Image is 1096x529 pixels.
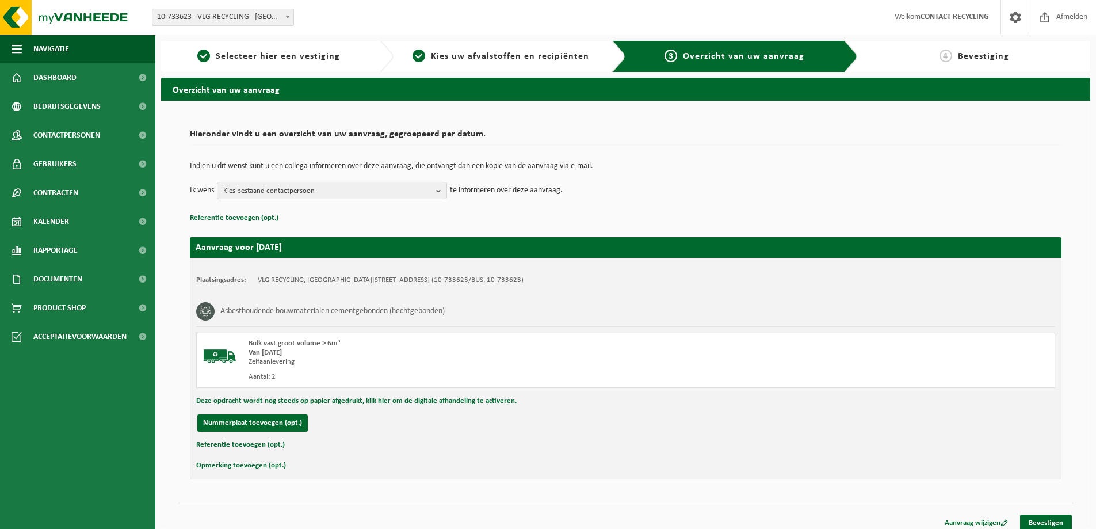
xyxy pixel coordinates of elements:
[216,52,340,61] span: Selecteer hier een vestiging
[33,121,100,150] span: Contactpersonen
[413,50,425,62] span: 2
[450,182,563,199] p: te informeren over deze aanvraag.
[33,236,78,265] span: Rapportage
[190,211,278,226] button: Referentie toevoegen (opt.)
[921,13,989,21] strong: CONTACT RECYCLING
[249,349,282,356] strong: Van [DATE]
[958,52,1009,61] span: Bevestiging
[249,340,340,347] span: Bulk vast groot volume > 6m³
[196,394,517,409] button: Deze opdracht wordt nog steeds op papier afgedrukt, klik hier om de digitale afhandeling te activ...
[665,50,677,62] span: 3
[33,294,86,322] span: Product Shop
[217,182,447,199] button: Kies bestaand contactpersoon
[220,302,445,321] h3: Asbesthoudende bouwmaterialen cementgebonden (hechtgebonden)
[203,339,237,374] img: BL-SO-LV.png
[196,458,286,473] button: Opmerking toevoegen (opt.)
[190,130,1061,145] h2: Hieronder vindt u een overzicht van uw aanvraag, gegroepeerd per datum.
[167,50,371,63] a: 1Selecteer hier een vestiging
[161,78,1090,100] h2: Overzicht van uw aanvraag
[33,207,69,236] span: Kalender
[33,322,127,351] span: Acceptatievoorwaarden
[683,52,804,61] span: Overzicht van uw aanvraag
[190,182,214,199] p: Ik wens
[249,372,672,382] div: Aantal: 2
[33,150,77,178] span: Gebruikers
[33,35,69,63] span: Navigatie
[33,63,77,92] span: Dashboard
[399,50,603,63] a: 2Kies uw afvalstoffen en recipiënten
[190,162,1061,170] p: Indien u dit wenst kunt u een collega informeren over deze aanvraag, die ontvangt dan een kopie v...
[940,50,952,62] span: 4
[33,265,82,294] span: Documenten
[196,243,282,252] strong: Aanvraag voor [DATE]
[196,437,285,452] button: Referentie toevoegen (opt.)
[152,9,293,25] span: 10-733623 - VLG RECYCLING - HALLE
[33,92,101,121] span: Bedrijfsgegevens
[258,276,524,285] td: VLG RECYCLING, [GEOGRAPHIC_DATA][STREET_ADDRESS] (10-733623/BUS, 10-733623)
[197,50,210,62] span: 1
[33,178,78,207] span: Contracten
[197,414,308,432] button: Nummerplaat toevoegen (opt.)
[152,9,294,26] span: 10-733623 - VLG RECYCLING - HALLE
[249,357,672,367] div: Zelfaanlevering
[223,182,431,200] span: Kies bestaand contactpersoon
[196,276,246,284] strong: Plaatsingsadres:
[6,504,192,529] iframe: chat widget
[431,52,589,61] span: Kies uw afvalstoffen en recipiënten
